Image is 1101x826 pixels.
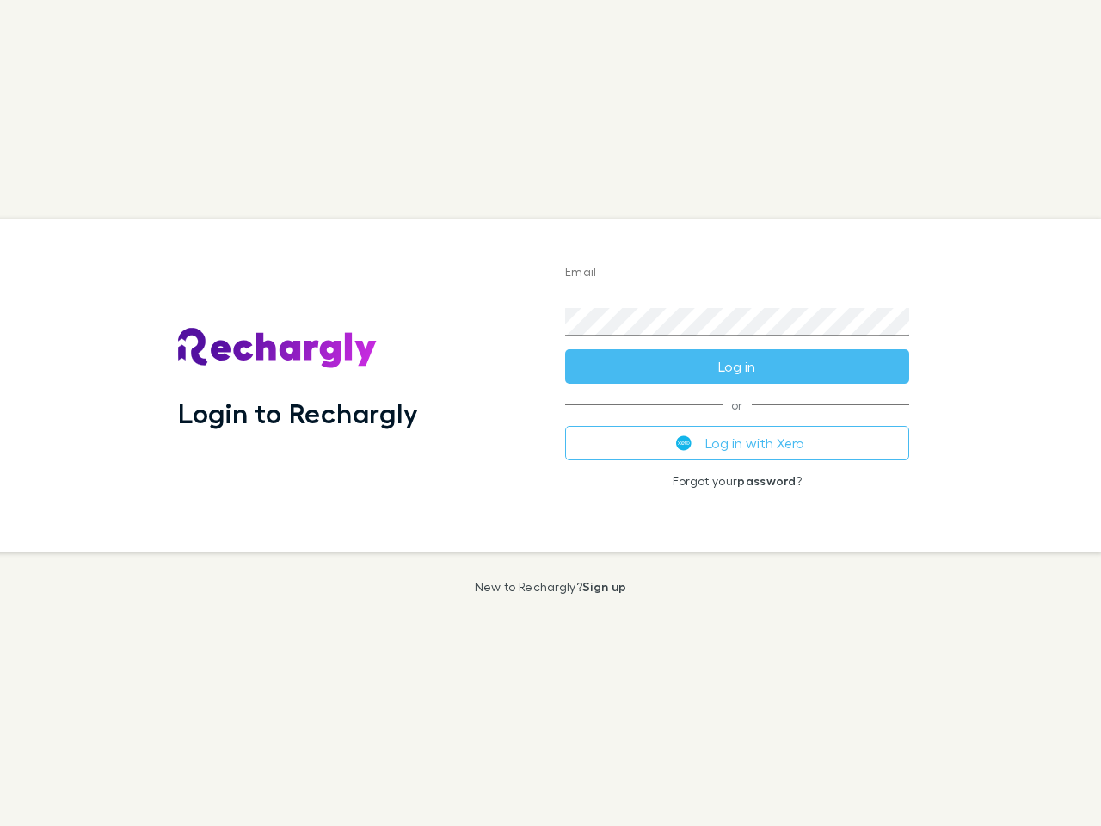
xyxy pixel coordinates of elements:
img: Rechargly's Logo [178,328,378,369]
span: or [565,404,909,405]
img: Xero's logo [676,435,692,451]
button: Log in [565,349,909,384]
button: Log in with Xero [565,426,909,460]
a: password [737,473,796,488]
p: New to Rechargly? [475,580,627,594]
h1: Login to Rechargly [178,397,418,429]
p: Forgot your ? [565,474,909,488]
a: Sign up [582,579,626,594]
